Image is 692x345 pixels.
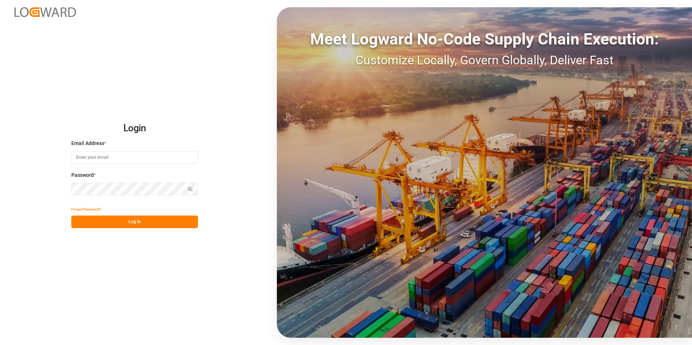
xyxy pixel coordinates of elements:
[71,117,198,140] h2: Login
[71,140,104,147] span: Email Address
[71,216,198,228] button: Log In
[277,51,692,69] div: Customize Locally, Govern Globally, Deliver Fast
[14,7,76,17] img: Logward_new_orange.png
[71,171,94,179] span: Password
[277,27,692,51] div: Meet Logward No-Code Supply Chain Execution:
[71,203,101,216] button: Forgot Password?
[71,151,198,164] input: Enter your email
